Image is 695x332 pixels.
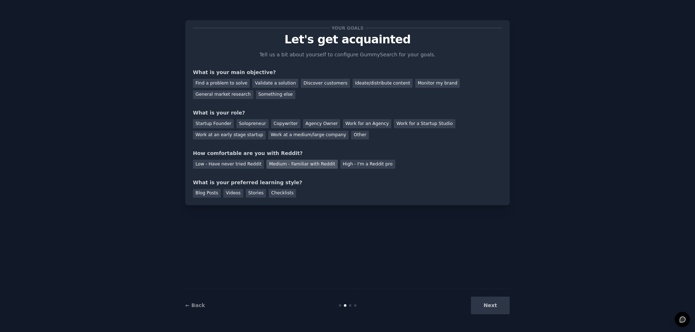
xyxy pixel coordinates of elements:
[193,160,264,169] div: Low - Have never tried Reddit
[193,79,250,88] div: Find a problem to solve
[343,119,391,128] div: Work for an Agency
[351,131,369,140] div: Other
[256,51,439,59] p: Tell us a bit about yourself to configure GummySearch for your goals.
[236,119,268,128] div: Solopreneur
[252,79,298,88] div: Validate a solution
[223,189,243,198] div: Videos
[415,79,460,88] div: Monitor my brand
[330,24,365,32] span: Your goals
[193,150,502,157] div: How comfortable are you with Reddit?
[193,109,502,117] div: What is your role?
[256,90,295,99] div: Something else
[303,119,340,128] div: Agency Owner
[394,119,455,128] div: Work for a Startup Studio
[246,189,266,198] div: Stories
[185,302,205,308] a: ← Back
[193,131,266,140] div: Work at an early stage startup
[193,33,502,46] p: Let's get acquainted
[193,179,502,186] div: What is your preferred learning style?
[268,131,349,140] div: Work at a medium/large company
[193,189,221,198] div: Blog Posts
[193,119,234,128] div: Startup Founder
[193,90,253,99] div: General market research
[340,160,395,169] div: High - I'm a Reddit pro
[271,119,300,128] div: Copywriter
[353,79,413,88] div: Ideate/distribute content
[193,69,502,76] div: What is your main objective?
[266,160,337,169] div: Medium - Familiar with Reddit
[269,189,296,198] div: Checklists
[301,79,350,88] div: Discover customers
